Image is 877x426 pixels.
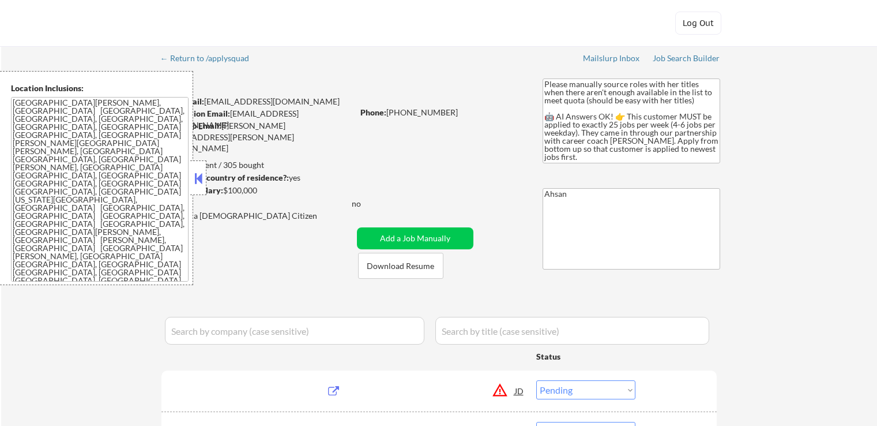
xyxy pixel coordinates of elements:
[162,108,353,130] div: [EMAIL_ADDRESS][DOMAIN_NAME]
[161,172,349,184] div: yes
[675,12,721,35] button: Log Out
[161,120,353,154] div: [PERSON_NAME][EMAIL_ADDRESS][PERSON_NAME][DOMAIN_NAME]
[653,54,720,65] a: Job Search Builder
[162,96,353,107] div: [EMAIL_ADDRESS][DOMAIN_NAME]
[536,346,635,367] div: Status
[360,107,386,117] strong: Phone:
[160,54,260,65] a: ← Return to /applysquad
[358,253,443,279] button: Download Resume
[160,54,260,62] div: ← Return to /applysquad
[352,198,385,210] div: no
[435,317,709,345] input: Search by title (case sensitive)
[583,54,641,65] a: Mailslurp Inbox
[165,317,424,345] input: Search by company (case sensitive)
[492,382,508,398] button: warning_amber
[161,210,356,222] div: Yes, I am a [DEMOGRAPHIC_DATA] Citizen
[11,83,189,94] div: Location Inclusions:
[514,380,525,401] div: JD
[360,107,524,118] div: [PHONE_NUMBER]
[161,173,289,182] strong: Can work in country of residence?:
[653,54,720,62] div: Job Search Builder
[161,185,353,196] div: $100,000
[161,159,353,171] div: 19 sent / 305 bought
[583,54,641,62] div: Mailslurp Inbox
[357,227,473,249] button: Add a Job Manually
